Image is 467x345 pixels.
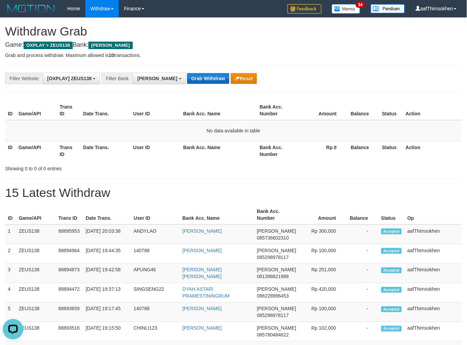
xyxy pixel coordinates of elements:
span: [PERSON_NAME] [257,287,296,292]
td: [DATE] 19:42:58 [83,264,131,283]
td: [DATE] 19:44:35 [83,244,131,264]
img: Feedback.jpg [287,4,322,14]
th: Op [405,205,462,225]
a: [PERSON_NAME] [183,306,222,312]
th: Bank Acc. Name [181,101,257,120]
td: [DATE] 19:17:45 [83,303,131,322]
td: aafThimsokhen [405,303,462,322]
th: Status [379,205,405,225]
td: aafThimsokhen [405,264,462,283]
img: MOTION_logo.png [5,3,57,14]
td: aafThimsokhen [405,244,462,264]
td: Rp 300,000 [299,225,346,244]
th: Game/API [16,205,56,225]
th: ID [5,141,16,160]
span: Accepted [381,229,402,234]
td: 88894873 [56,264,83,283]
img: Button%20Memo.svg [332,4,360,14]
span: Copy 085298978117 to clipboard [257,255,289,260]
th: Balance [347,101,380,120]
h1: Withdraw Grab [5,25,462,38]
th: Game/API [16,141,57,160]
td: ZEUS138 [16,225,56,244]
td: Rp 100,000 [299,303,346,322]
span: Accepted [381,268,402,273]
span: Accepted [381,248,402,254]
td: SINGSENG22 [131,283,180,303]
th: Rp 0 [298,141,347,160]
td: ZEUS138 [16,264,56,283]
td: 88893516 [56,322,83,342]
th: Action [403,141,462,160]
p: Grab and process withdraw. Maximum allowed is transactions. [5,52,462,59]
th: ID [5,205,16,225]
span: Copy 085780484622 to clipboard [257,332,289,338]
span: [PERSON_NAME] [257,228,296,234]
a: [PERSON_NAME] [183,326,222,331]
td: 3 [5,264,16,283]
td: 1 [5,225,16,244]
th: Bank Acc. Number [254,205,299,225]
th: Trans ID [57,141,81,160]
div: Showing 0 to 0 of 0 entries [5,162,189,172]
td: ZEUS138 [16,303,56,322]
button: Reset [231,73,257,84]
td: - [346,244,379,264]
th: Bank Acc. Name [180,205,254,225]
th: Date Trans. [83,205,131,225]
td: 88893659 [56,303,83,322]
td: - [346,303,379,322]
td: 4 [5,283,16,303]
a: [PERSON_NAME] [PERSON_NAME] [183,267,222,279]
span: Accepted [381,306,402,312]
span: [PERSON_NAME] [257,326,296,331]
td: 88894964 [56,244,83,264]
th: User ID [131,205,180,225]
td: 2 [5,244,16,264]
td: aafThimsokhen [405,225,462,244]
th: Status [380,141,403,160]
button: Grab Withdraw [187,73,229,84]
th: Date Trans. [81,141,131,160]
span: Copy 081398821988 to clipboard [257,274,289,279]
td: ZEUS138 [16,283,56,303]
th: Trans ID [56,205,83,225]
td: No data available in table [5,120,462,141]
th: Trans ID [57,101,81,120]
th: ID [5,101,16,120]
td: - [346,225,379,244]
td: - [346,322,379,342]
td: 88895953 [56,225,83,244]
th: User ID [130,101,181,120]
th: Bank Acc. Number [257,141,298,160]
span: [PERSON_NAME] [257,248,296,253]
th: Game/API [16,101,57,120]
button: [PERSON_NAME] [133,73,186,84]
th: Amount [299,205,346,225]
span: Copy 088228996453 to clipboard [257,293,289,299]
td: Rp 100,000 [299,244,346,264]
span: Copy 085298978117 to clipboard [257,313,289,318]
th: Amount [298,101,347,120]
td: 5 [5,303,16,322]
div: Filter Website [5,73,43,84]
td: - [346,283,379,303]
th: Balance [346,205,379,225]
span: Accepted [381,287,402,293]
a: [PERSON_NAME] [183,248,222,253]
td: Rp 251,000 [299,264,346,283]
span: OXPLAY > ZEUS138 [24,42,73,49]
td: aafThimsokhen [405,322,462,342]
td: [DATE] 19:37:13 [83,283,131,303]
button: Open LiveChat chat widget [3,3,23,23]
h4: Game: Bank: [5,42,462,48]
span: [PERSON_NAME] [88,42,132,49]
td: [DATE] 20:03:38 [83,225,131,244]
th: Date Trans. [81,101,131,120]
span: [PERSON_NAME] [137,76,177,81]
button: [OXPLAY] ZEUS138 [43,73,100,84]
th: Balance [347,141,380,160]
span: Copy 085736602310 to clipboard [257,235,289,241]
th: Bank Acc. Number [257,101,298,120]
td: 140788 [131,244,180,264]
